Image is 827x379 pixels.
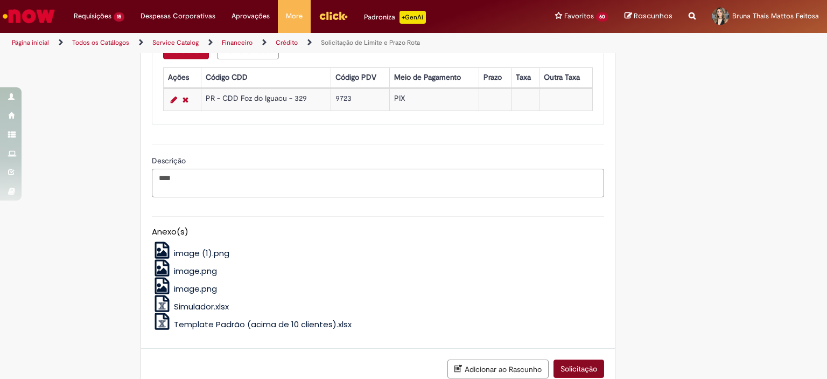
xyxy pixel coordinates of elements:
span: Favoritos [564,11,594,22]
a: Financeiro [222,38,253,47]
a: Todos os Catálogos [72,38,129,47]
th: Outra Taxa [539,67,593,87]
a: Crédito [276,38,298,47]
button: Adicionar ao Rascunho [447,360,549,378]
th: Ações [163,67,201,87]
td: PIX [390,88,479,111]
a: image.png [152,283,218,294]
span: Simulador.xlsx [174,301,229,312]
a: Service Catalog [152,38,199,47]
a: Remover linha 1 [180,93,191,106]
img: click_logo_yellow_360x200.png [319,8,348,24]
p: +GenAi [400,11,426,24]
img: ServiceNow [1,5,57,27]
th: Meio de Pagamento [390,67,479,87]
span: Requisições [74,11,111,22]
span: 15 [114,12,124,22]
ul: Trilhas de página [8,33,543,53]
a: Página inicial [12,38,49,47]
button: Solicitação [553,360,604,378]
a: Solicitação de Limite e Prazo Rota [321,38,420,47]
a: Simulador.xlsx [152,301,229,312]
a: image.png [152,265,218,277]
span: More [286,11,303,22]
th: Taxa [511,67,539,87]
a: Editar Linha 1 [168,93,180,106]
a: Template Padrão (acima de 10 clientes).xlsx [152,319,352,330]
th: Prazo [479,67,511,87]
span: Descrição [152,156,188,166]
span: 60 [596,12,608,22]
td: PR - CDD Foz do Iguacu - 329 [201,88,331,111]
th: Código CDD [201,67,331,87]
td: 9723 [331,88,390,111]
span: image (1).png [174,247,229,259]
a: Rascunhos [625,11,672,22]
a: image (1).png [152,247,230,259]
textarea: Descrição [152,169,604,198]
span: Rascunhos [634,11,672,21]
span: Bruna Thais Mattos Feitosa [732,11,819,20]
span: image.png [174,283,217,294]
th: Código PDV [331,67,390,87]
span: Aprovações [232,11,270,22]
span: Template Padrão (acima de 10 clientes).xlsx [174,319,352,330]
span: image.png [174,265,217,277]
div: Padroniza [364,11,426,24]
h5: Anexo(s) [152,228,604,237]
span: Despesas Corporativas [141,11,215,22]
